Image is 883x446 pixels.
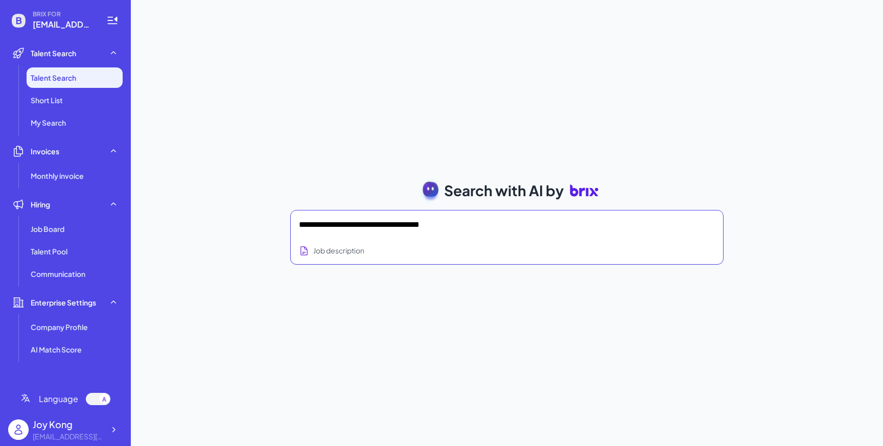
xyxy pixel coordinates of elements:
[299,241,364,260] button: Search using job description
[31,171,84,181] span: Monthly invoice
[33,10,94,18] span: BRIX FOR
[8,419,29,440] img: user_logo.png
[31,73,76,83] span: Talent Search
[31,224,64,234] span: Job Board
[33,431,104,442] div: joy@joinbrix.com
[33,417,104,431] div: Joy Kong
[31,297,96,308] span: Enterprise Settings
[31,322,88,332] span: Company Profile
[31,199,50,209] span: Hiring
[31,48,76,58] span: Talent Search
[444,180,564,201] span: Search with AI by
[33,18,94,31] span: joy@joinbrix.com
[31,95,63,105] span: Short List
[31,344,82,355] span: AI Match Score
[31,146,59,156] span: Invoices
[31,269,85,279] span: Communication
[39,393,78,405] span: Language
[31,118,66,128] span: My Search
[31,246,67,256] span: Talent Pool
